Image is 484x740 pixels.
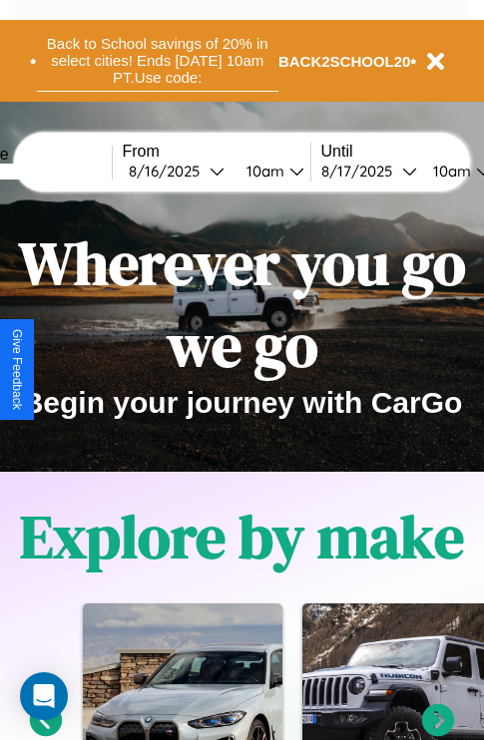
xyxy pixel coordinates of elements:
[123,161,231,182] button: 8/16/2025
[278,53,411,70] b: BACK2SCHOOL20
[123,143,310,161] label: From
[20,496,464,577] h1: Explore by make
[237,162,289,181] div: 10am
[231,161,310,182] button: 10am
[37,30,278,92] button: Back to School savings of 20% in select cities! Ends [DATE] 10am PT.Use code:
[10,329,24,410] div: Give Feedback
[423,162,476,181] div: 10am
[321,162,402,181] div: 8 / 17 / 2025
[20,672,68,720] div: Open Intercom Messenger
[129,162,210,181] div: 8 / 16 / 2025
